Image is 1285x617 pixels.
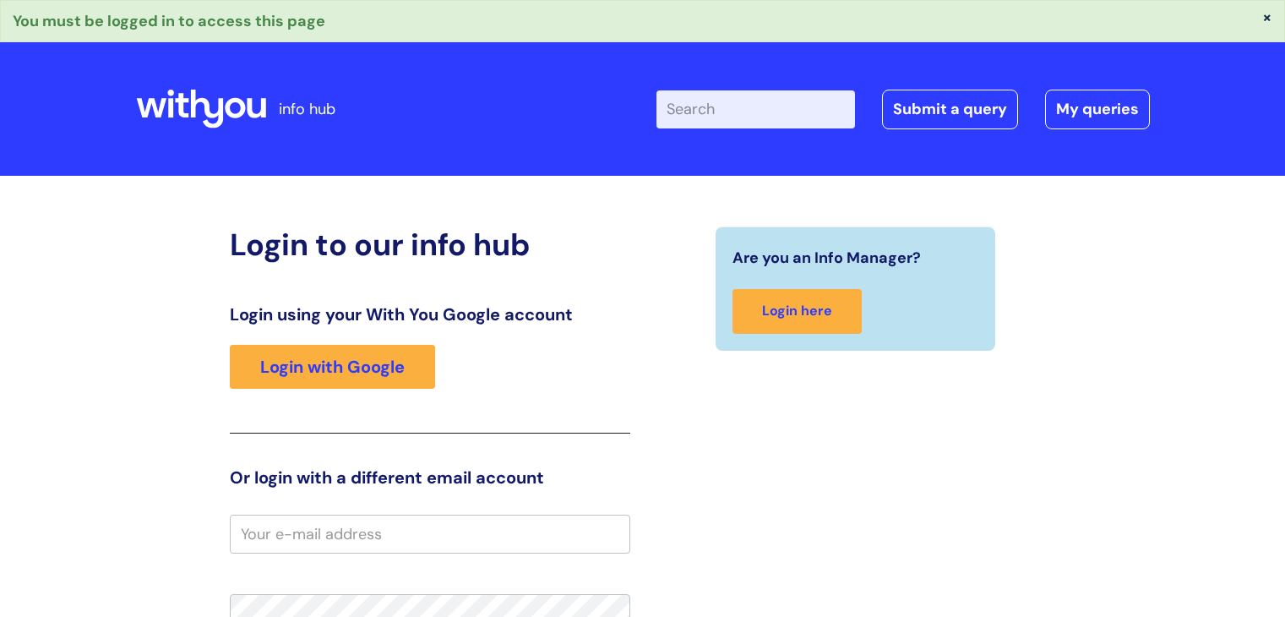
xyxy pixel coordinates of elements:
[230,467,630,488] h3: Or login with a different email account
[1045,90,1150,128] a: My queries
[656,90,855,128] input: Search
[230,345,435,389] a: Login with Google
[732,289,862,334] a: Login here
[230,227,630,263] h2: Login to our info hub
[1262,9,1272,25] button: ×
[230,515,630,554] input: Your e-mail address
[279,96,335,123] p: info hub
[230,304,630,325] h3: Login using your With You Google account
[882,90,1018,128] a: Submit a query
[732,244,921,271] span: Are you an Info Manager?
